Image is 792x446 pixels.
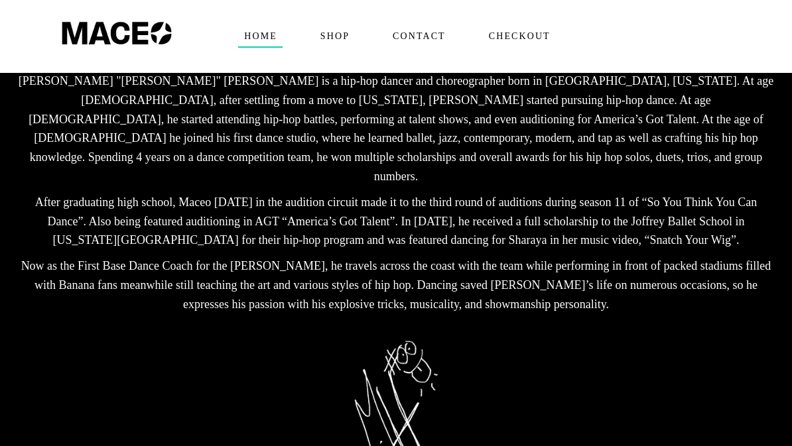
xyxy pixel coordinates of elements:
p: Now as the First Base Dance Coach for the [PERSON_NAME], he travels across the coast with the tea... [15,256,777,313]
span: Checkout [483,26,556,47]
span: Contact [387,26,451,47]
p: [PERSON_NAME] "[PERSON_NAME]" [PERSON_NAME] is a hip-hop dancer and choreographer born in [GEOGRA... [15,72,777,186]
span: Shop [314,26,355,47]
span: Home [238,26,283,47]
p: After graduating high school, Maceo [DATE] in the audition circuit made it to the third round of ... [15,193,777,250]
